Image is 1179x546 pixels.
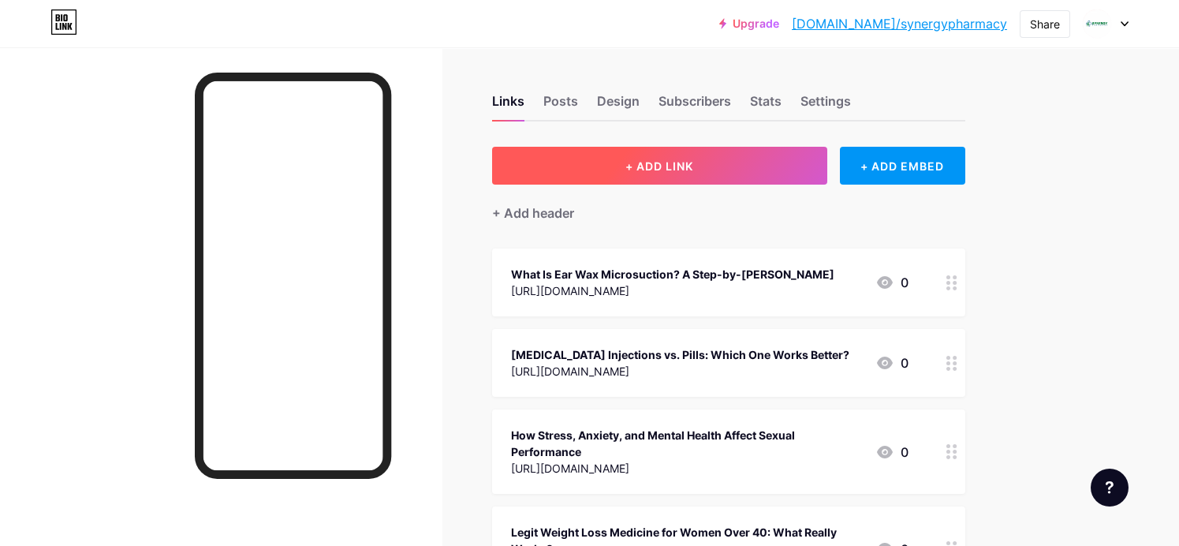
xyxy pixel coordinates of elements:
div: Subscribers [659,92,731,120]
div: 0 [875,353,909,372]
div: Links [492,92,524,120]
div: Settings [800,92,851,120]
div: Design [597,92,640,120]
div: [URL][DOMAIN_NAME] [511,282,834,299]
div: [MEDICAL_DATA] Injections vs. Pills: Which One Works Better? [511,346,849,363]
div: [URL][DOMAIN_NAME] [511,460,863,477]
div: + ADD EMBED [840,147,965,185]
button: + ADD LINK [492,147,827,185]
div: How Stress, Anxiety, and Mental Health Affect Sexual Performance [511,427,863,460]
div: Stats [750,92,782,120]
img: Synergy Pharmacy [1082,9,1112,39]
div: What Is Ear Wax Microsuction? A Step-by-[PERSON_NAME] [511,266,834,282]
div: 0 [875,273,909,292]
div: + Add header [492,204,574,223]
a: Upgrade [719,17,779,30]
div: 0 [875,443,909,462]
div: [URL][DOMAIN_NAME] [511,363,849,380]
div: Share [1030,16,1060,32]
div: Posts [543,92,578,120]
a: [DOMAIN_NAME]/synergypharmacy [792,14,1007,33]
span: + ADD LINK [625,159,693,173]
